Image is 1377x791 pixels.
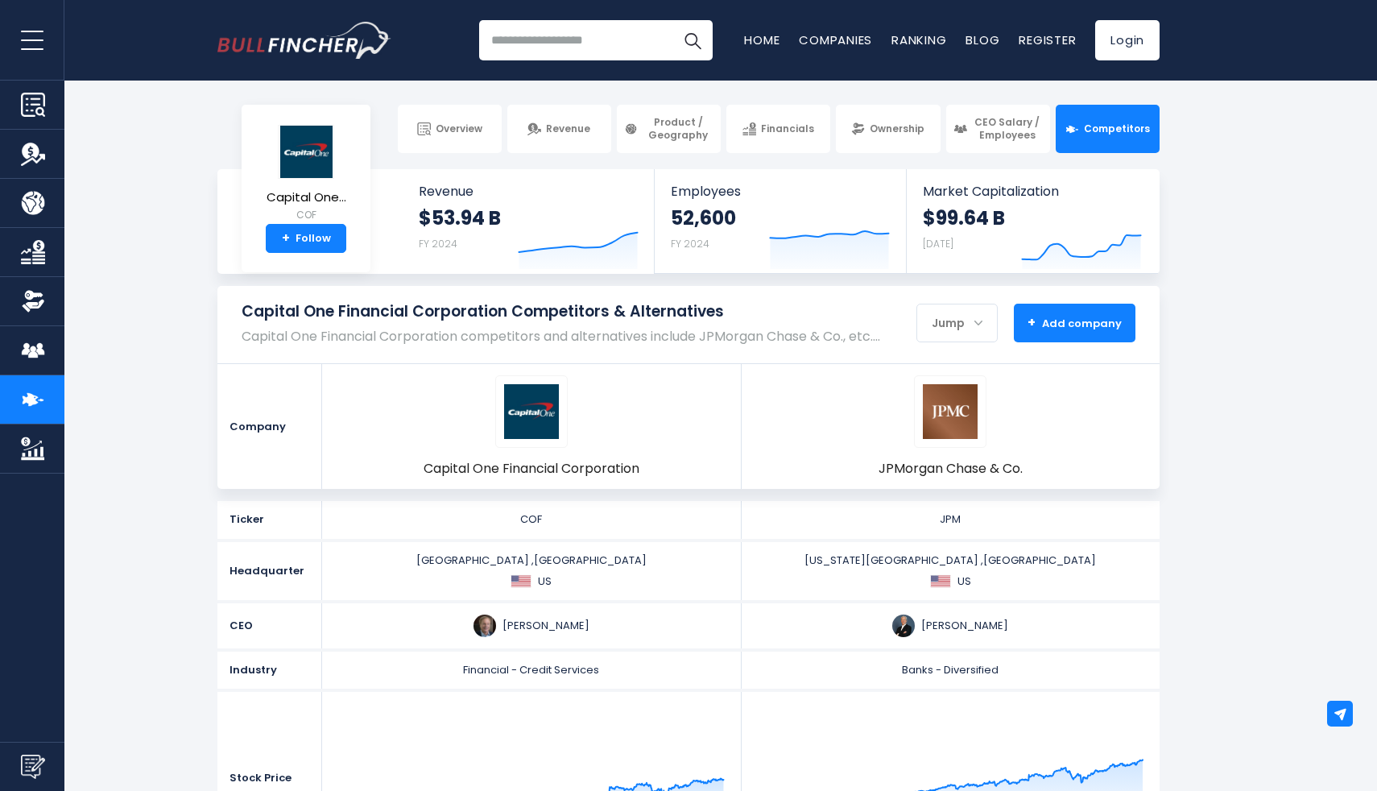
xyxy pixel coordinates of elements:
a: Register [1019,31,1076,48]
button: +Add company [1014,304,1135,342]
div: Ticker [217,501,322,538]
div: JPM [746,512,1156,527]
span: Banks - Diversified [902,662,999,677]
a: Blog [966,31,999,48]
a: +Follow [266,224,346,253]
a: Companies [799,31,872,48]
a: Revenue [507,105,611,153]
h1: Capital One Financial Corporation Competitors & Alternatives [242,302,880,322]
a: Employees 52,600 FY 2024 [655,169,905,273]
small: COF [267,208,346,222]
strong: + [282,231,290,246]
span: Product / Geography [643,116,713,141]
div: [GEOGRAPHIC_DATA] ,[GEOGRAPHIC_DATA] [327,553,736,589]
img: JPM logo [923,384,978,439]
a: Financials [726,105,830,153]
div: Headquarter [217,542,322,600]
strong: $53.94 B [419,205,501,230]
p: Capital One Financial Corporation competitors and alternatives include JPMorgan Chase & Co., etc.… [242,329,880,344]
span: Employees [671,184,889,199]
a: Go to homepage [217,22,391,59]
div: Jump [917,306,997,340]
img: COF logo [504,384,559,439]
span: Revenue [546,122,590,135]
a: COF logo Capital One Financial Corporation [424,375,639,478]
div: [US_STATE][GEOGRAPHIC_DATA] ,[GEOGRAPHIC_DATA] [746,553,1156,589]
span: Add company [1028,316,1122,330]
a: Login [1095,20,1160,60]
img: jamie-dimon.jpg [892,615,915,637]
span: Capital One Financial Corporation [424,460,639,478]
a: Product / Geography [617,105,721,153]
a: Revenue $53.94 B FY 2024 [403,169,655,273]
div: COF [327,512,736,527]
a: Capital One... COF [266,124,347,225]
a: Ownership [836,105,940,153]
span: Competitors [1084,122,1150,135]
img: Ownership [21,289,45,313]
a: Home [744,31,779,48]
a: CEO Salary / Employees [946,105,1050,153]
button: Search [672,20,713,60]
small: [DATE] [923,237,953,251]
span: CEO Salary / Employees [972,116,1043,141]
span: US [538,574,552,589]
img: richard-d-fairbank.jpg [473,615,496,637]
span: Capital One... [267,191,346,205]
div: CEO [217,603,322,648]
img: Bullfincher logo [217,22,391,59]
span: JPMorgan Chase & Co. [879,460,1023,478]
strong: $99.64 B [923,205,1005,230]
div: Industry [217,652,322,689]
span: Overview [436,122,482,135]
span: Financials [761,122,814,135]
a: Ranking [891,31,946,48]
span: Market Capitalization [923,184,1142,199]
span: Financial - Credit Services [463,662,599,677]
div: [PERSON_NAME] [746,615,1156,637]
span: Revenue [419,184,639,199]
a: Competitors [1056,105,1160,153]
small: FY 2024 [419,237,457,251]
span: US [957,574,971,589]
strong: 52,600 [671,205,736,230]
div: Company [217,364,322,489]
span: Ownership [870,122,924,135]
a: Remove [1131,364,1160,392]
a: Overview [398,105,502,153]
a: Market Capitalization $99.64 B [DATE] [907,169,1158,273]
div: [PERSON_NAME] [327,615,736,637]
a: JPM logo JPMorgan Chase & Co. [879,375,1023,478]
small: FY 2024 [671,237,709,251]
strong: + [1028,313,1036,332]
